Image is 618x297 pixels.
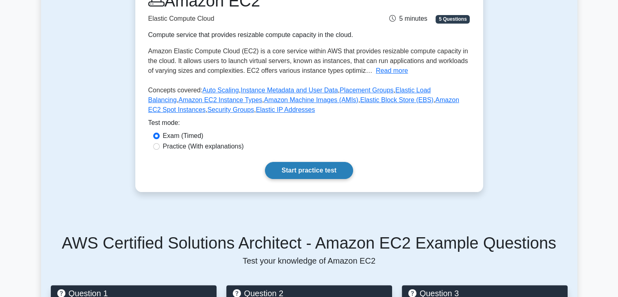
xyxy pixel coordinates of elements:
[207,106,254,113] a: Security Groups
[51,256,568,266] p: Test your knowledge of Amazon EC2
[202,87,239,94] a: Auto Scaling
[148,30,360,40] div: Compute service that provides resizable compute capacity in the cloud.
[241,87,338,94] a: Instance Metadata and User Data
[265,162,353,179] a: Start practice test
[148,85,470,118] p: Concepts covered: , , , , , , , , ,
[256,106,315,113] a: Elastic IP Addresses
[163,131,204,141] label: Exam (Timed)
[178,96,262,103] a: Amazon EC2 Instance Types
[389,15,427,22] span: 5 minutes
[148,14,360,24] p: Elastic Compute Cloud
[376,66,408,76] button: Read more
[148,118,470,131] div: Test mode:
[163,142,244,151] label: Practice (With explanations)
[360,96,434,103] a: Elastic Block Store (EBS)
[51,233,568,253] h5: AWS Certified Solutions Architect - Amazon EC2 Example Questions
[436,15,470,23] span: 5 Questions
[340,87,394,94] a: Placement Groups
[148,48,468,74] span: Amazon Elastic Compute Cloud (EC2) is a core service within AWS that provides resizable compute c...
[264,96,358,103] a: Amazon Machine Images (AMIs)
